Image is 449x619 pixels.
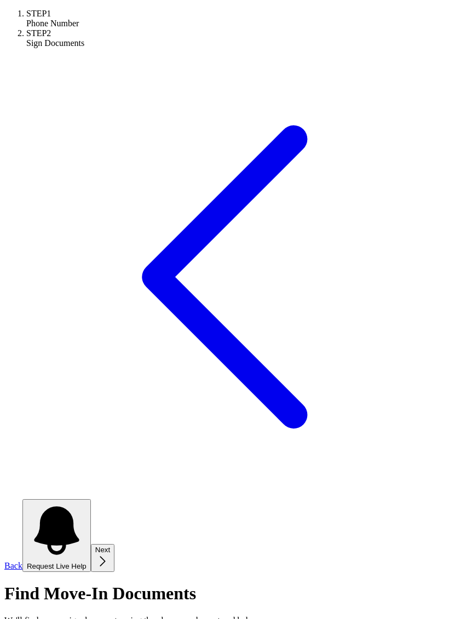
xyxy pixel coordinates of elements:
[26,38,445,48] div: Sign Documents
[95,546,110,554] span: Next
[26,9,445,19] div: STEP 1
[4,583,445,604] h1: Find Move-In Documents
[4,561,22,570] span: Back
[26,19,445,28] div: Phone Number
[27,562,87,570] span: Request Live Help
[91,544,114,572] button: Next
[4,489,445,570] a: Back
[26,28,445,38] div: STEP 2
[22,499,91,572] button: Request Live Help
